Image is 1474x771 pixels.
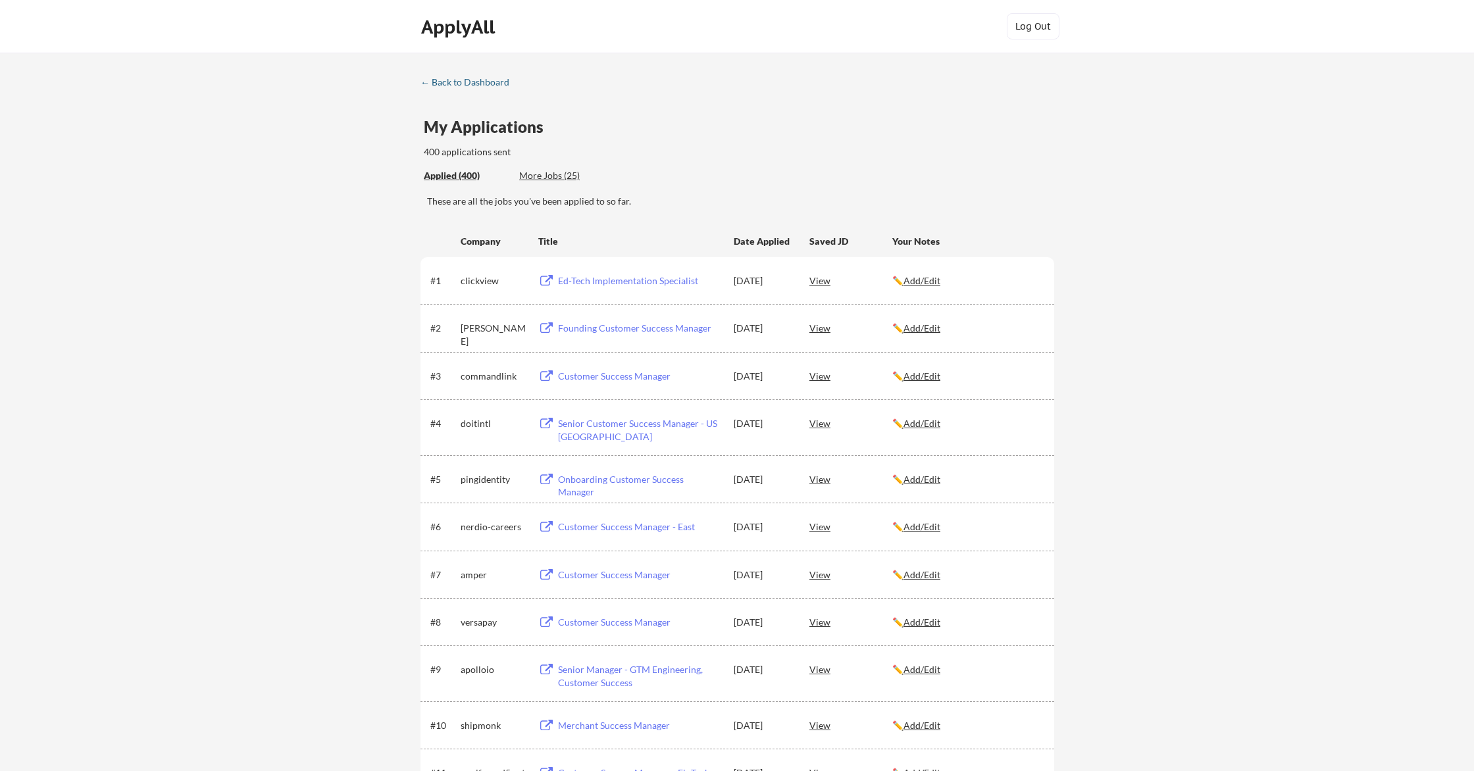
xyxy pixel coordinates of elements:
div: Company [461,235,526,248]
div: ApplyAll [421,16,499,38]
div: #7 [430,568,456,582]
div: [DATE] [734,417,792,430]
div: commandlink [461,370,526,383]
div: Customer Success Manager [558,568,721,582]
div: ✏️ [892,417,1042,430]
u: Add/Edit [903,569,940,580]
div: Founding Customer Success Manager [558,322,721,335]
div: ✏️ [892,274,1042,287]
div: View [809,268,892,292]
u: Add/Edit [903,322,940,334]
div: View [809,562,892,586]
div: Onboarding Customer Success Manager [558,473,721,499]
u: Add/Edit [903,521,940,532]
div: View [809,713,892,737]
div: View [809,316,892,339]
div: ✏️ [892,370,1042,383]
div: These are all the jobs you've been applied to so far. [424,169,509,183]
div: Applied (400) [424,169,509,182]
div: #4 [430,417,456,430]
div: [DATE] [734,274,792,287]
div: #10 [430,719,456,732]
div: Date Applied [734,235,792,248]
div: amper [461,568,526,582]
div: doitintl [461,417,526,430]
u: Add/Edit [903,370,940,382]
div: View [809,514,892,538]
div: [DATE] [734,663,792,676]
u: Add/Edit [903,616,940,628]
div: ✏️ [892,663,1042,676]
u: Add/Edit [903,720,940,731]
u: Add/Edit [903,275,940,286]
div: [DATE] [734,616,792,629]
u: Add/Edit [903,418,940,429]
div: Your Notes [892,235,1042,248]
u: Add/Edit [903,474,940,485]
div: Senior Customer Success Manager - US [GEOGRAPHIC_DATA] [558,417,721,443]
div: ✏️ [892,473,1042,486]
div: Ed-Tech Implementation Specialist [558,274,721,287]
a: ← Back to Dashboard [420,77,519,90]
div: [DATE] [734,370,792,383]
div: apolloio [461,663,526,676]
div: Senior Manager - GTM Engineering, Customer Success [558,663,721,689]
div: View [809,411,892,435]
div: #5 [430,473,456,486]
div: These are all the jobs you've been applied to so far. [427,195,1054,208]
div: versapay [461,616,526,629]
div: View [809,467,892,491]
div: View [809,364,892,387]
div: [PERSON_NAME] [461,322,526,347]
div: My Applications [424,119,554,135]
div: ✏️ [892,719,1042,732]
div: More Jobs (25) [519,169,616,182]
div: Merchant Success Manager [558,719,721,732]
div: Title [538,235,721,248]
div: #8 [430,616,456,629]
div: #3 [430,370,456,383]
div: Saved JD [809,229,892,253]
div: ✏️ [892,520,1042,534]
u: Add/Edit [903,664,940,675]
div: shipmonk [461,719,526,732]
div: pingidentity [461,473,526,486]
div: [DATE] [734,719,792,732]
div: ✏️ [892,322,1042,335]
div: View [809,657,892,681]
div: [DATE] [734,322,792,335]
div: Customer Success Manager - East [558,520,721,534]
div: ✏️ [892,616,1042,629]
button: Log Out [1007,13,1059,39]
div: Customer Success Manager [558,616,721,629]
div: #2 [430,322,456,335]
div: [DATE] [734,520,792,534]
div: #1 [430,274,456,287]
div: nerdio-careers [461,520,526,534]
div: ← Back to Dashboard [420,78,519,87]
div: These are job applications we think you'd be a good fit for, but couldn't apply you to automatica... [519,169,616,183]
div: [DATE] [734,473,792,486]
div: 400 applications sent [424,145,678,159]
div: #6 [430,520,456,534]
div: #9 [430,663,456,676]
div: clickview [461,274,526,287]
div: ✏️ [892,568,1042,582]
div: Customer Success Manager [558,370,721,383]
div: [DATE] [734,568,792,582]
div: View [809,610,892,634]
